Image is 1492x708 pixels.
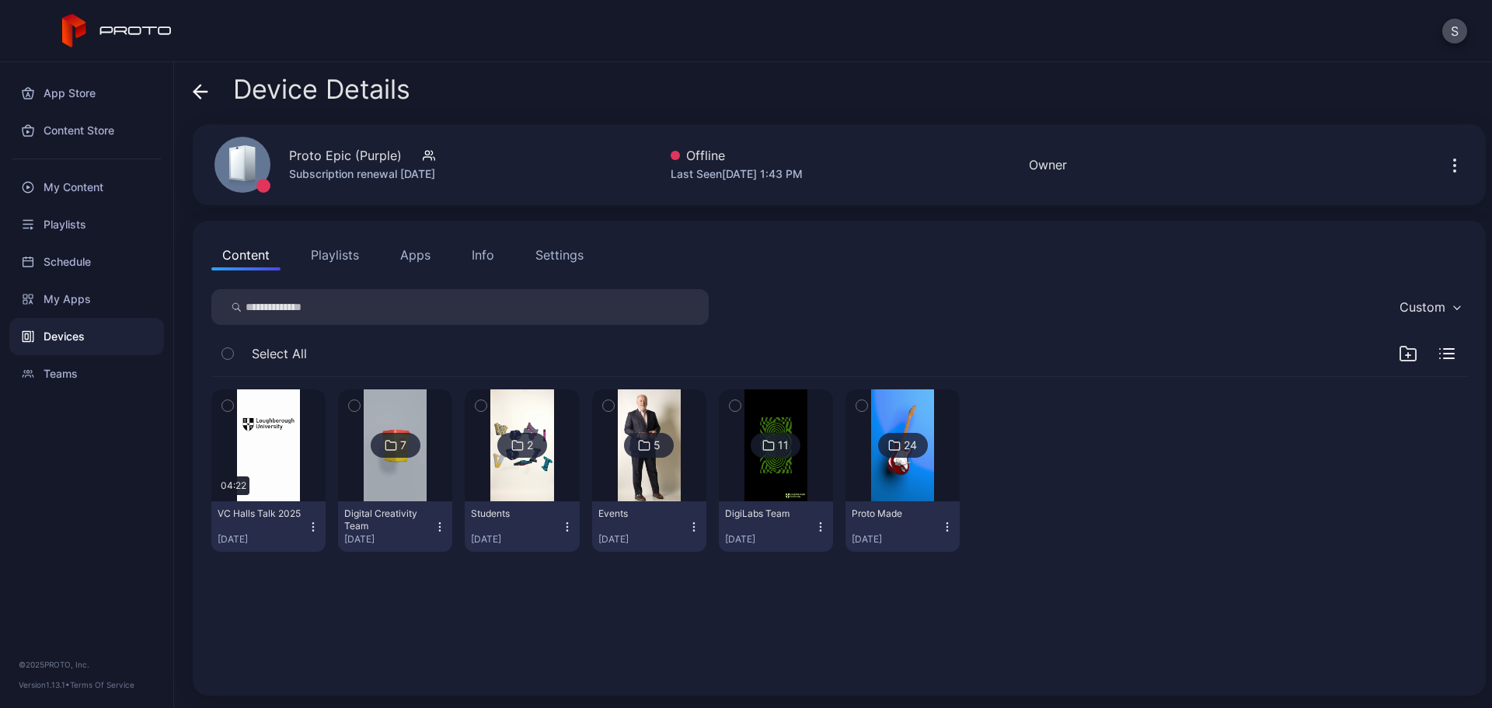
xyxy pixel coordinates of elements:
[852,507,937,520] div: Proto Made
[211,239,281,270] button: Content
[9,169,164,206] a: My Content
[904,438,917,452] div: 24
[527,438,533,452] div: 2
[211,501,326,552] button: VC Halls Talk 2025[DATE]
[465,501,579,552] button: Students[DATE]
[778,438,789,452] div: 11
[9,243,164,281] a: Schedule
[472,246,494,264] div: Info
[233,75,410,104] span: Device Details
[400,438,406,452] div: 7
[852,533,941,546] div: [DATE]
[9,112,164,149] a: Content Store
[598,507,684,520] div: Events
[845,501,960,552] button: Proto Made[DATE]
[592,501,706,552] button: Events[DATE]
[389,239,441,270] button: Apps
[1442,19,1467,44] button: S
[9,206,164,243] a: Playlists
[719,501,833,552] button: DigiLabs Team[DATE]
[252,344,307,363] span: Select All
[671,146,803,165] div: Offline
[344,533,434,546] div: [DATE]
[338,501,452,552] button: Digital Creativity Team[DATE]
[344,507,430,532] div: Digital Creativity Team
[300,239,370,270] button: Playlists
[725,533,814,546] div: [DATE]
[1029,155,1067,174] div: Owner
[461,239,505,270] button: Info
[9,281,164,318] a: My Apps
[218,533,307,546] div: [DATE]
[9,75,164,112] a: App Store
[289,165,435,183] div: Subscription renewal [DATE]
[218,507,303,520] div: VC Halls Talk 2025
[70,680,134,689] a: Terms Of Service
[289,146,402,165] div: Proto Epic (Purple)
[1392,289,1467,325] button: Custom
[9,318,164,355] a: Devices
[1400,299,1445,315] div: Custom
[9,355,164,392] a: Teams
[471,533,560,546] div: [DATE]
[598,533,688,546] div: [DATE]
[471,507,556,520] div: Students
[725,507,810,520] div: DigiLabs Team
[19,680,70,689] span: Version 1.13.1 •
[19,658,155,671] div: © 2025 PROTO, Inc.
[671,165,803,183] div: Last Seen [DATE] 1:43 PM
[525,239,594,270] button: Settings
[654,438,661,452] div: 5
[535,246,584,264] div: Settings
